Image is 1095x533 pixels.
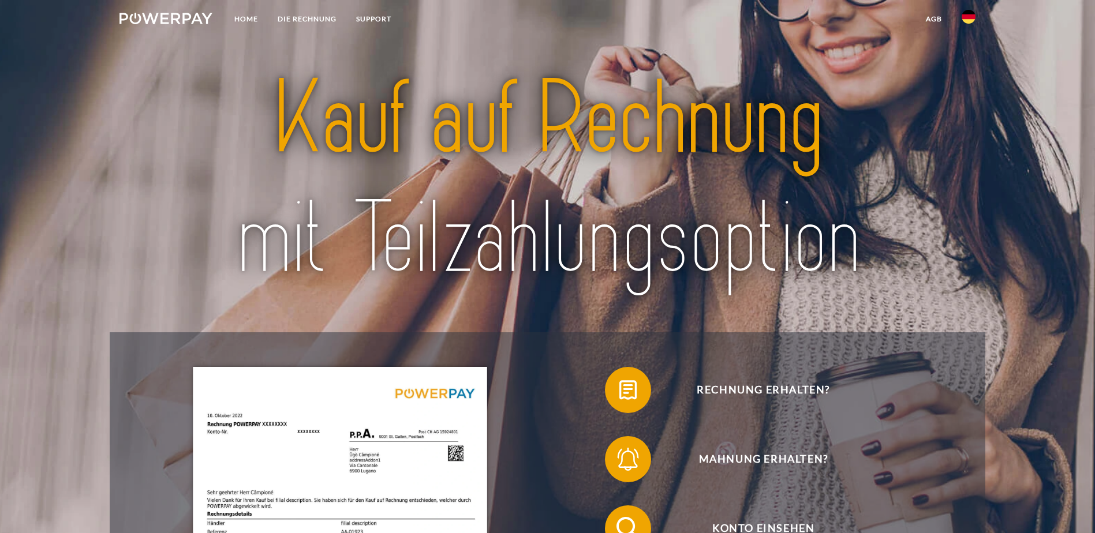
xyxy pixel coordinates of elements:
a: agb [916,9,952,29]
span: Rechnung erhalten? [622,367,905,413]
img: title-powerpay_de.svg [162,53,933,305]
img: qb_bill.svg [614,376,642,404]
a: Home [225,9,268,29]
a: DIE RECHNUNG [268,9,346,29]
img: de [962,10,976,24]
img: logo-powerpay-white.svg [119,13,212,24]
img: qb_bell.svg [614,445,642,474]
span: Mahnung erhalten? [622,436,905,482]
button: Mahnung erhalten? [605,436,905,482]
a: SUPPORT [346,9,401,29]
button: Rechnung erhalten? [605,367,905,413]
